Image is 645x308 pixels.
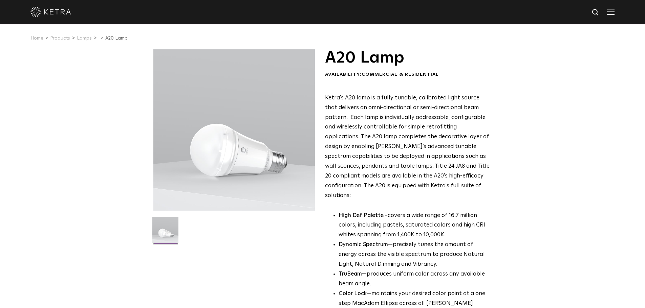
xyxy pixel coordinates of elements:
strong: High Def Palette - [339,213,388,218]
li: —precisely tunes the amount of energy across the visible spectrum to produce Natural Light, Natur... [339,240,490,269]
li: —produces uniform color across any available beam angle. [339,269,490,289]
span: Ketra's A20 lamp is a fully tunable, calibrated light source that delivers an omni-directional or... [325,95,490,198]
img: search icon [592,8,600,17]
a: Home [30,36,43,41]
a: Products [50,36,70,41]
h1: A20 Lamp [325,49,490,66]
strong: Color Lock [339,291,367,297]
a: Lamps [77,36,92,41]
p: covers a wide range of 16.7 million colors, including pastels, saturated colors and high CRI whit... [339,211,490,240]
div: Availability: [325,71,490,78]
strong: Dynamic Spectrum [339,242,388,247]
img: ketra-logo-2019-white [30,7,71,17]
a: A20 Lamp [105,36,128,41]
img: Hamburger%20Nav.svg [607,8,615,15]
img: A20-Lamp-2021-Web-Square [152,217,178,248]
span: Commercial & Residential [362,72,439,77]
strong: TruBeam [339,271,362,277]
